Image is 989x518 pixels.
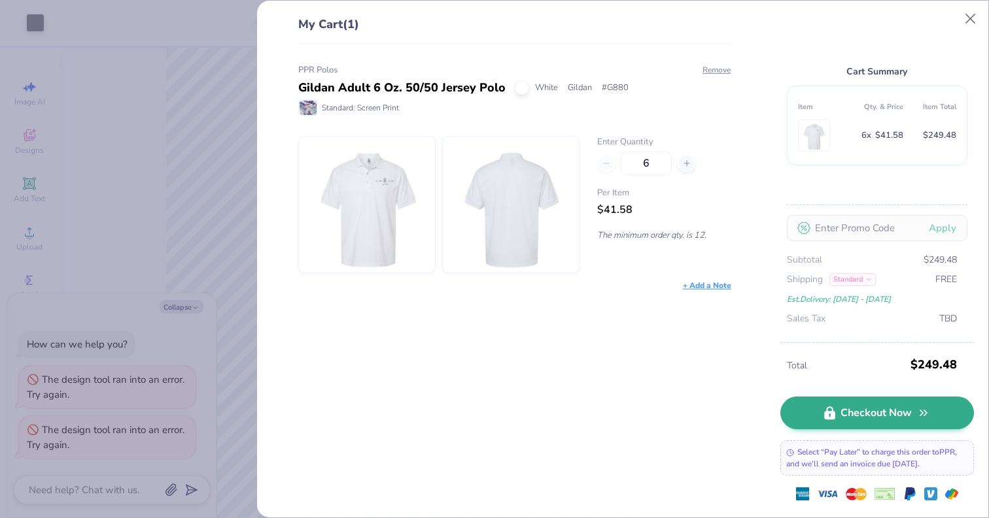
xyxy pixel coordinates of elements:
[780,397,974,429] a: Checkout Now
[602,82,629,95] span: # G880
[787,359,907,373] span: Total
[787,215,967,241] input: Enter Promo Code
[683,280,731,291] div: + Add a Note
[597,136,731,149] label: Enter Quantity
[846,483,867,504] img: master-card
[597,229,731,241] p: The minimum order qty. is 12.
[935,272,957,287] span: FREE
[298,79,506,97] div: Gildan Adult 6 Oz. 50/50 Jersey Polo
[939,312,957,326] span: TBD
[875,128,903,143] span: $41.58
[311,137,423,272] img: Gildan G880
[535,82,558,95] span: White
[787,253,822,267] span: Subtotal
[298,64,731,77] div: PPR Polos
[903,487,916,500] img: Paypal
[597,187,731,200] span: Per Item
[787,272,823,287] span: Shipping
[924,253,957,267] span: $249.48
[597,202,633,217] span: $41.58
[568,82,592,95] span: Gildan
[861,128,871,143] span: 6 x
[817,483,838,504] img: visa
[780,440,974,476] div: Select “Pay Later” to charge this order to PPR , and we’ll send an invoice due [DATE].
[801,120,827,151] img: Gildan G880
[787,64,967,79] div: Cart Summary
[796,487,809,500] img: express
[298,16,731,44] div: My Cart (1)
[945,487,958,500] img: GPay
[702,64,731,76] button: Remove
[455,137,567,272] img: Gildan G880
[322,102,399,114] span: Standard: Screen Print
[787,312,825,326] span: Sales Tax
[798,97,851,117] th: Item
[911,353,957,376] span: $249.48
[875,487,895,500] img: cheque
[850,97,903,117] th: Qty. & Price
[621,152,672,175] input: – –
[924,487,937,500] img: Venmo
[300,101,317,115] img: Standard: Screen Print
[787,292,957,306] div: Est. Delivery: [DATE] - [DATE]
[829,273,876,286] div: Standard
[958,7,983,31] button: Close
[923,128,956,143] span: $249.48
[903,97,956,117] th: Item Total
